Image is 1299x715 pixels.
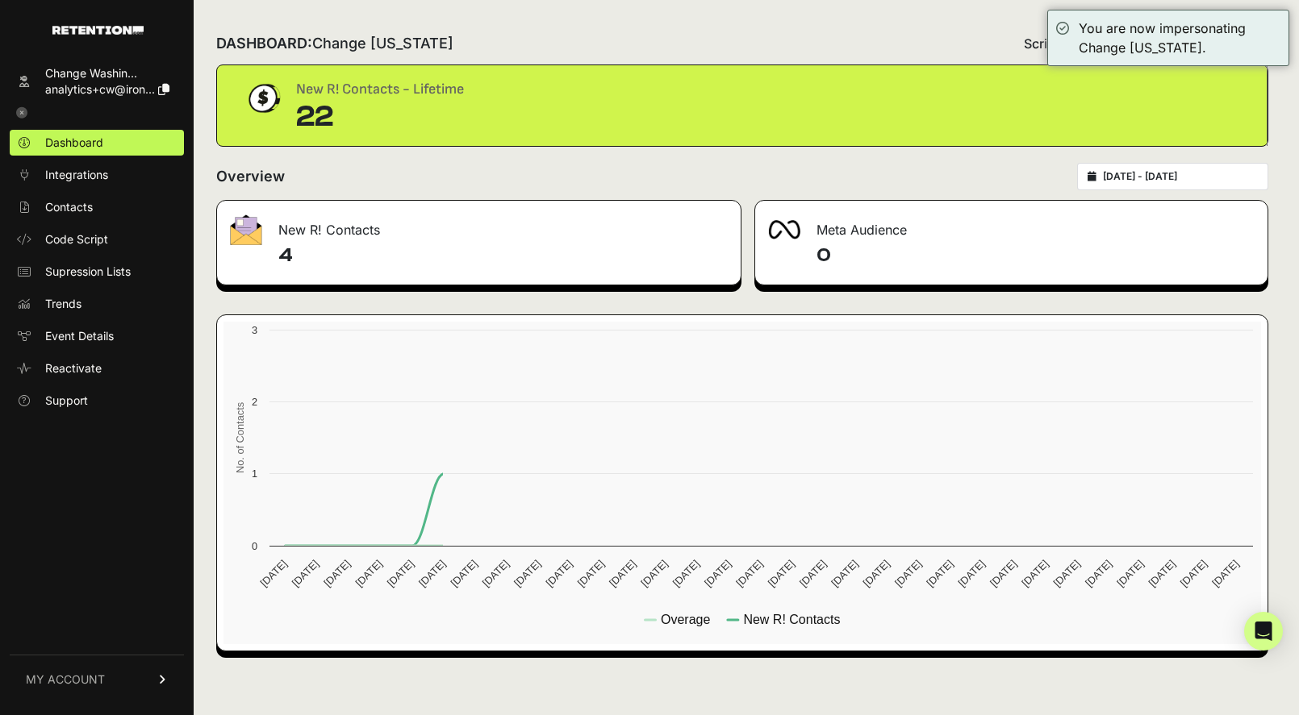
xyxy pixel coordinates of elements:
[638,558,670,589] text: [DATE]
[26,671,105,688] span: MY ACCOUNT
[755,201,1268,249] div: Meta Audience
[230,214,262,245] img: fa-envelope-19ae18322b30453b285274b1b8af3d052b27d846a4fbe8435d1a52b978f639a2.png
[321,558,353,589] text: [DATE]
[10,162,184,188] a: Integrations
[216,165,285,188] h2: Overview
[480,558,512,589] text: [DATE]
[252,324,257,336] text: 3
[1147,558,1178,589] text: [DATE]
[45,231,108,247] span: Code Script
[988,558,1019,589] text: [DATE]
[10,227,184,252] a: Code Script
[10,323,184,349] a: Event Details
[52,26,144,35] img: Retention.com
[45,65,169,81] div: Change Washin...
[296,101,464,133] div: 22
[416,558,448,589] text: [DATE]
[10,259,184,285] a: Supression Lists
[733,558,765,589] text: [DATE]
[252,468,257,480] text: 1
[743,613,840,626] text: New R! Contacts
[661,613,710,626] text: Overage
[10,355,184,381] a: Reactivate
[575,558,607,589] text: [DATE]
[45,328,114,344] span: Event Details
[216,32,453,55] h2: DASHBOARD:
[45,360,102,376] span: Reactivate
[1019,558,1050,589] text: [DATE]
[252,396,257,408] text: 2
[290,558,321,589] text: [DATE]
[45,135,103,151] span: Dashboard
[10,130,184,156] a: Dashboard
[10,60,184,102] a: Change Washin... analytics+cw@iron...
[1114,558,1146,589] text: [DATE]
[448,558,479,589] text: [DATE]
[45,393,88,409] span: Support
[312,35,453,52] span: Change [US_STATE]
[45,199,93,215] span: Contacts
[768,220,800,239] img: fa-meta-2f981b61bb99beabf952f7030308934f19ce035c18b003e963880cc3fabeebb7.png
[924,558,955,589] text: [DATE]
[956,558,988,589] text: [DATE]
[10,655,184,704] a: MY ACCOUNT
[45,167,108,183] span: Integrations
[217,201,741,249] div: New R! Contacts
[1024,34,1101,53] span: Script status
[1079,19,1280,57] div: You are now impersonating Change [US_STATE].
[512,558,543,589] text: [DATE]
[385,558,416,589] text: [DATE]
[10,194,184,220] a: Contacts
[817,243,1255,268] h4: 0
[892,558,924,589] text: [DATE]
[45,264,131,280] span: Supression Lists
[1178,558,1209,589] text: [DATE]
[1209,558,1241,589] text: [DATE]
[10,291,184,317] a: Trends
[766,558,797,589] text: [DATE]
[278,243,728,268] h4: 4
[296,78,464,101] div: New R! Contacts - Lifetime
[543,558,574,589] text: [DATE]
[1051,558,1083,589] text: [DATE]
[1083,558,1114,589] text: [DATE]
[258,558,290,589] text: [DATE]
[607,558,638,589] text: [DATE]
[243,78,283,118] img: dollar-coin-05c43ed7efb7bc0c12610022525b4bbbb207c7efeef5aecc26f025e68dcafac9.png
[829,558,860,589] text: [DATE]
[234,402,246,473] text: No. of Contacts
[797,558,829,589] text: [DATE]
[10,388,184,414] a: Support
[1244,612,1283,651] div: Open Intercom Messenger
[45,296,81,312] span: Trends
[861,558,892,589] text: [DATE]
[702,558,733,589] text: [DATE]
[353,558,384,589] text: [DATE]
[670,558,702,589] text: [DATE]
[252,540,257,552] text: 0
[45,82,155,96] span: analytics+cw@iron...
